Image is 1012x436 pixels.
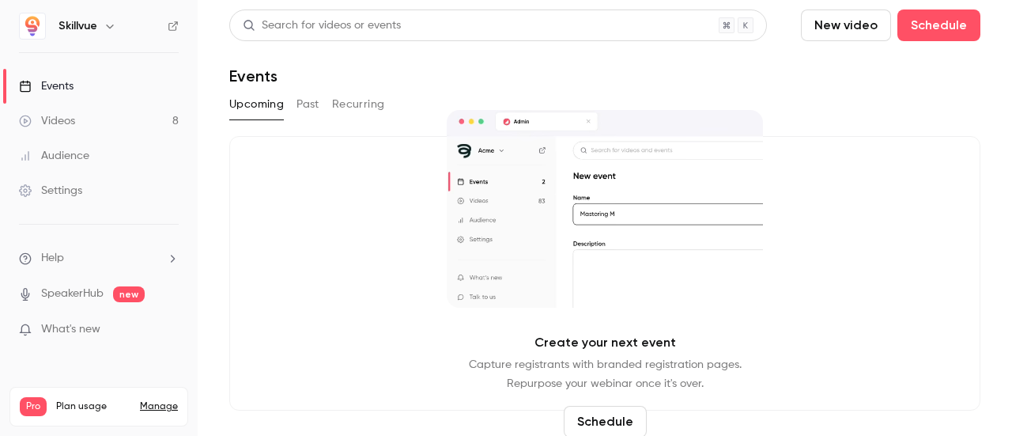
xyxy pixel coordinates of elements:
[801,9,891,41] button: New video
[41,321,100,338] span: What's new
[534,333,676,352] p: Create your next event
[229,92,284,117] button: Upcoming
[19,78,74,94] div: Events
[159,92,172,104] img: tab_keywords_by_traffic_grey.svg
[113,286,145,302] span: new
[25,25,38,38] img: logo_orange.svg
[41,41,226,54] div: [PERSON_NAME]: [DOMAIN_NAME]
[56,400,130,413] span: Plan usage
[229,66,278,85] h1: Events
[20,13,45,39] img: Skillvue
[25,41,38,54] img: website_grey.svg
[19,148,89,164] div: Audience
[41,250,64,267] span: Help
[19,183,82,199] div: Settings
[19,113,75,129] div: Videos
[41,286,104,302] a: SpeakerHub
[20,397,47,416] span: Pro
[469,355,742,393] p: Capture registrants with branded registration pages. Repurpose your webinar once it's over.
[332,92,385,117] button: Recurring
[897,9,980,41] button: Schedule
[19,250,179,267] li: help-dropdown-opener
[160,323,179,337] iframe: Noticeable Trigger
[243,17,401,34] div: Search for videos or events
[44,25,77,38] div: v 4.0.25
[59,18,97,34] h6: Skillvue
[66,92,78,104] img: tab_domain_overview_orange.svg
[296,92,319,117] button: Past
[176,93,262,104] div: Keyword (traffico)
[83,93,121,104] div: Dominio
[140,400,178,413] a: Manage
